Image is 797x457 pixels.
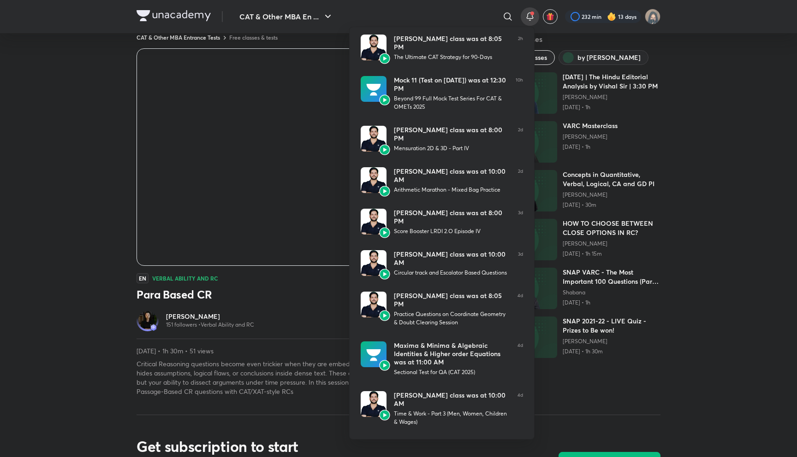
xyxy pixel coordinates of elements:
[394,227,511,235] div: Score Booster LRDI 2.O Episode IV
[394,76,508,93] div: Mock 11 (Test on [DATE]) was at 12:30 PM
[517,341,523,376] span: 4d
[516,76,523,111] span: 10h
[394,310,510,327] div: Practice Questions on Coordinate Geometry & Doubt Clearing Session
[394,250,511,267] div: [PERSON_NAME] class was at 10:00 AM
[394,391,510,408] div: [PERSON_NAME] class was at 10:00 AM
[379,186,390,197] img: Avatar
[394,341,510,366] div: Maxima & Minima & Algebraic Identities & Higher order Equations was at 11:00 AM
[350,69,534,118] a: AvatarAvatarMock 11 (Test on [DATE]) was at 12:30 PMBeyond 99 Full Mock Test Series For CAT & OME...
[350,284,534,334] a: AvatarAvatar[PERSON_NAME] class was at 8:05 PMPractice Questions on Coordinate Geometry & Doubt C...
[379,94,390,105] img: Avatar
[517,292,523,327] span: 4d
[394,94,508,111] div: Beyond 99 Full Mock Test Series For CAT & OMETs 2025
[394,368,510,376] div: Sectional Test for QA (CAT 2025)
[361,209,387,234] img: Avatar
[379,53,390,64] img: Avatar
[379,269,390,280] img: Avatar
[394,410,510,426] div: Time & Work - Part 3 (Men, Women, Children & Wages)
[394,167,511,184] div: [PERSON_NAME] class was at 10:00 AM
[361,250,387,276] img: Avatar
[361,292,387,317] img: Avatar
[361,341,387,367] img: Avatar
[350,334,534,384] a: AvatarAvatarMaxima & Minima & Algebraic Identities & Higher order Equations was at 11:00 AMSectio...
[350,118,534,160] a: AvatarAvatar[PERSON_NAME] class was at 8:00 PMMensuration 2D & 3D - Part IV2d
[394,209,511,225] div: [PERSON_NAME] class was at 8:00 PM
[379,360,390,371] img: Avatar
[361,76,387,102] img: Avatar
[518,209,523,235] span: 3d
[518,35,523,61] span: 2h
[394,269,511,277] div: Circular track and Escalator Based Questions
[361,35,387,60] img: Avatar
[361,126,387,152] img: Avatar
[517,391,523,426] span: 4d
[518,250,523,277] span: 3d
[518,167,523,194] span: 2d
[350,160,534,201] a: AvatarAvatar[PERSON_NAME] class was at 10:00 AMArithmetic Marathon - Mixed Bag Practice2d
[394,144,511,152] div: Mensuration 2D & 3D - Part IV
[518,126,523,152] span: 2d
[379,144,390,155] img: Avatar
[394,186,511,194] div: Arithmetic Marathon - Mixed Bag Practice
[350,201,534,243] a: AvatarAvatar[PERSON_NAME] class was at 8:00 PMScore Booster LRDI 2.O Episode IV3d
[394,292,510,308] div: [PERSON_NAME] class was at 8:05 PM
[350,27,534,69] a: AvatarAvatar[PERSON_NAME] class was at 8:05 PMThe Ultimate CAT Strategy for 90-Days2h
[350,384,534,434] a: AvatarAvatar[PERSON_NAME] class was at 10:00 AMTime & Work - Part 3 (Men, Women, Children & Wages)4d
[394,35,511,51] div: [PERSON_NAME] class was at 8:05 PM
[350,243,534,284] a: AvatarAvatar[PERSON_NAME] class was at 10:00 AMCircular track and Escalator Based Questions3d
[379,410,390,421] img: Avatar
[379,227,390,238] img: Avatar
[394,126,511,142] div: [PERSON_NAME] class was at 8:00 PM
[361,167,387,193] img: Avatar
[361,391,387,417] img: Avatar
[379,310,390,321] img: Avatar
[394,53,511,61] div: The Ultimate CAT Strategy for 90-Days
